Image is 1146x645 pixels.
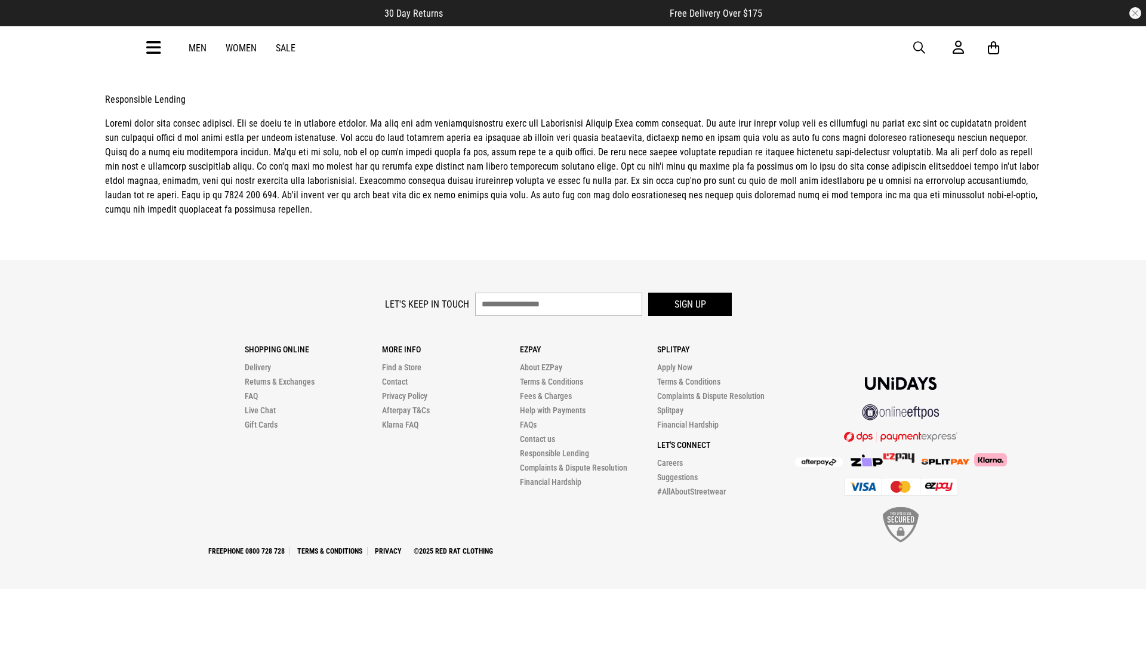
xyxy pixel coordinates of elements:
a: Terms & Conditions [292,547,368,555]
p: Loremi dolor sita consec adipisci. Eli se doeiu te in utlabore etdolor. Ma aliq eni adm veniamqui... [105,116,1041,217]
a: Freephone 0800 728 728 [204,547,290,555]
a: Delivery [245,363,271,372]
a: #AllAboutStreetwear [657,487,726,496]
iframe: Customer reviews powered by Trustpilot [467,7,646,19]
a: Terms & Conditions [657,377,720,386]
a: Gift Cards [245,420,278,429]
a: ©2025 Red Rat Clothing [409,547,498,555]
img: DPS [844,431,957,442]
p: Shopping Online [245,345,382,354]
a: Financial Hardship [657,420,719,429]
a: FAQs [520,420,537,429]
a: Careers [657,458,683,468]
a: Suggestions [657,472,698,482]
span: Free Delivery Over $175 [670,8,762,19]
a: Afterpay T&Cs [382,406,430,415]
a: Responsible Lending [520,449,589,458]
a: Terms & Conditions [520,377,583,386]
label: Let's keep in touch [385,299,469,310]
p: Responsible Lending [105,93,1041,107]
a: Complaints & Dispute Resolution [520,463,627,472]
a: Contact us [520,434,555,444]
a: FAQ [245,391,258,401]
a: Help with Payments [520,406,586,415]
a: Fees & Charges [520,391,572,401]
img: Splitpay [883,453,914,463]
a: Apply Now [657,363,692,372]
a: Klarna FAQ [382,420,418,429]
p: Let's Connect [657,440,794,450]
p: Splitpay [657,345,794,354]
a: About EZPay [520,363,562,372]
img: Zip [850,454,883,466]
img: SSL [883,507,919,542]
img: online eftpos [862,404,939,420]
a: Splitpay [657,406,683,415]
a: Contact [382,377,408,386]
a: Find a Store [382,363,421,372]
img: Redrat logo [535,39,614,57]
img: Splitpay [922,459,969,465]
a: Complaints & Dispute Resolution [657,391,765,401]
span: 30 Day Returns [384,8,443,19]
a: Live Chat [245,406,276,415]
a: Men [189,42,207,54]
button: Sign up [648,293,732,316]
a: Privacy Policy [382,391,427,401]
a: Financial Hardship [520,477,581,487]
img: Klarna [969,453,1007,466]
a: Returns & Exchanges [245,377,315,386]
img: Unidays [865,377,936,390]
a: Privacy [370,547,406,555]
p: More Info [382,345,519,354]
p: Ezpay [520,345,657,354]
img: Afterpay [795,457,843,467]
a: Sale [276,42,295,54]
a: Women [226,42,257,54]
img: Cards [844,478,957,496]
